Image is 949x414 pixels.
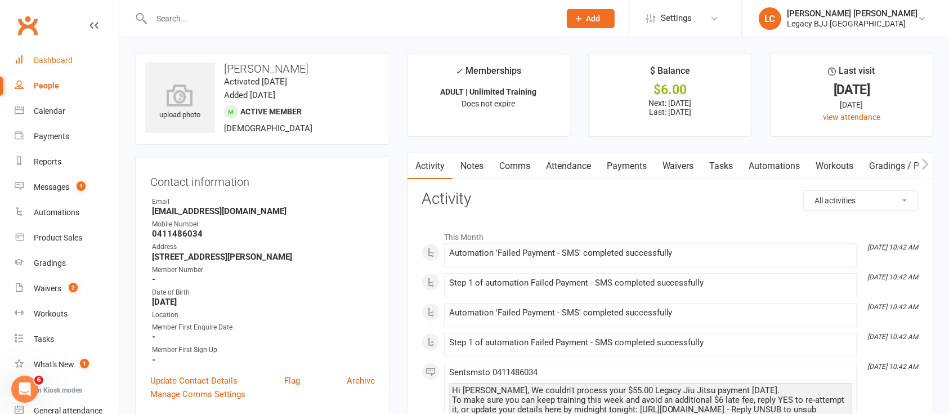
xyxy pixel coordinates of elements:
h3: Contact information [150,171,375,188]
a: Comms [491,153,538,179]
span: 1 [80,359,89,368]
span: Sent sms to 0411486034 [449,367,538,377]
strong: - [152,355,375,365]
div: Reports [34,157,61,166]
a: Update Contact Details [150,374,238,388]
time: Added [DATE] [224,90,275,100]
h3: Activity [422,190,919,208]
a: Notes [453,153,491,179]
iframe: Intercom live chat [11,376,38,403]
strong: - [152,332,375,342]
a: Automations [15,200,119,225]
div: Member Number [152,265,375,275]
a: What's New1 [15,352,119,377]
div: Automation 'Failed Payment - SMS' completed successfully [449,308,852,318]
strong: [DATE] [152,297,375,307]
div: Messages [34,182,69,192]
div: Last visit [829,64,875,84]
div: Member First Sign Up [152,345,375,355]
time: Activated [DATE] [224,77,287,87]
div: Dashboard [34,56,73,65]
div: Tasks [34,335,54,344]
i: [DATE] 10:42 AM [867,363,918,371]
div: Workouts [34,309,68,318]
p: Next: [DATE] Last: [DATE] [599,99,741,117]
a: Gradings [15,251,119,276]
a: Attendance [538,153,599,179]
div: Calendar [34,106,65,115]
a: Workouts [808,153,862,179]
strong: ADULT | Unlimited Training [440,87,536,96]
strong: 0411486034 [152,229,375,239]
span: 1 [77,181,86,191]
div: Step 1 of automation Failed Payment - SMS completed successfully [449,278,852,288]
a: Waivers [655,153,702,179]
div: Step 1 of automation Failed Payment - SMS completed successfully [449,338,852,348]
a: Automations [741,153,808,179]
a: People [15,73,119,99]
a: Messages 1 [15,175,119,200]
a: Archive [347,374,375,388]
div: Email [152,197,375,207]
span: [DEMOGRAPHIC_DATA] [224,123,312,133]
div: Payments [34,132,69,141]
div: LC [759,7,781,30]
span: 2 [69,283,78,292]
div: People [34,81,59,90]
div: Waivers [34,284,61,293]
a: Tasks [702,153,741,179]
a: Payments [15,124,119,149]
div: Automation 'Failed Payment - SMS' completed successfully [449,248,852,258]
a: Manage Comms Settings [150,388,245,401]
div: Location [152,310,375,320]
h3: [PERSON_NAME] [145,63,381,75]
div: Address [152,242,375,252]
div: [PERSON_NAME] [PERSON_NAME] [787,8,917,19]
a: Activity [408,153,453,179]
div: $ Balance [650,64,690,84]
div: $6.00 [599,84,741,96]
i: [DATE] 10:42 AM [867,273,918,281]
i: [DATE] 10:42 AM [867,333,918,341]
a: view attendance [823,113,880,122]
span: Add [587,14,601,23]
div: Product Sales [34,233,82,242]
i: ✓ [455,66,463,77]
div: Automations [34,208,79,217]
div: Memberships [455,64,521,84]
a: Calendar [15,99,119,124]
div: Member First Enquire Date [152,322,375,333]
button: Add [567,9,615,28]
a: Tasks [15,327,119,352]
div: Legacy BJJ [GEOGRAPHIC_DATA] [787,19,917,29]
div: [DATE] [781,99,923,111]
i: [DATE] 10:42 AM [867,243,918,251]
a: Reports [15,149,119,175]
strong: - [152,274,375,284]
a: Product Sales [15,225,119,251]
input: Search... [148,11,552,26]
span: Active member [240,107,302,116]
a: Payments [599,153,655,179]
a: Dashboard [15,48,119,73]
span: 6 [34,376,43,385]
div: What's New [34,360,74,369]
div: Date of Birth [152,287,375,298]
div: Mobile Number [152,219,375,230]
span: Settings [661,6,692,31]
li: This Month [422,225,919,243]
a: Clubworx [14,11,42,39]
a: Flag [284,374,300,388]
div: upload photo [145,84,215,121]
a: Workouts [15,301,119,327]
div: [DATE] [781,84,923,96]
a: Waivers 2 [15,276,119,301]
div: Gradings [34,259,66,268]
strong: [EMAIL_ADDRESS][DOMAIN_NAME] [152,206,375,216]
strong: [STREET_ADDRESS][PERSON_NAME] [152,252,375,262]
i: [DATE] 10:42 AM [867,303,918,311]
span: Does not expire [462,99,515,108]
